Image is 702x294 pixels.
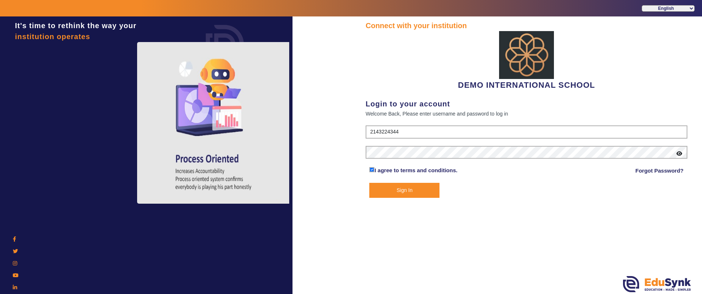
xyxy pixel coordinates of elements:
[623,276,691,292] img: edusynk.png
[499,31,554,79] img: abdd4561-dfa5-4bc5-9f22-bd710a8d2831
[197,16,252,71] img: login.png
[366,31,687,91] div: DEMO INTERNATIONAL SCHOOL
[366,20,687,31] div: Connect with your institution
[366,98,687,109] div: Login to your account
[15,33,90,41] span: institution operates
[635,166,684,175] a: Forgot Password?
[366,125,687,139] input: User Name
[369,183,439,198] button: Sign In
[374,167,457,173] a: I agree to terms and conditions.
[366,109,687,118] div: Welcome Back, Please enter username and password to log in
[15,22,136,30] span: It's time to rethink the way your
[137,42,291,204] img: login4.png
